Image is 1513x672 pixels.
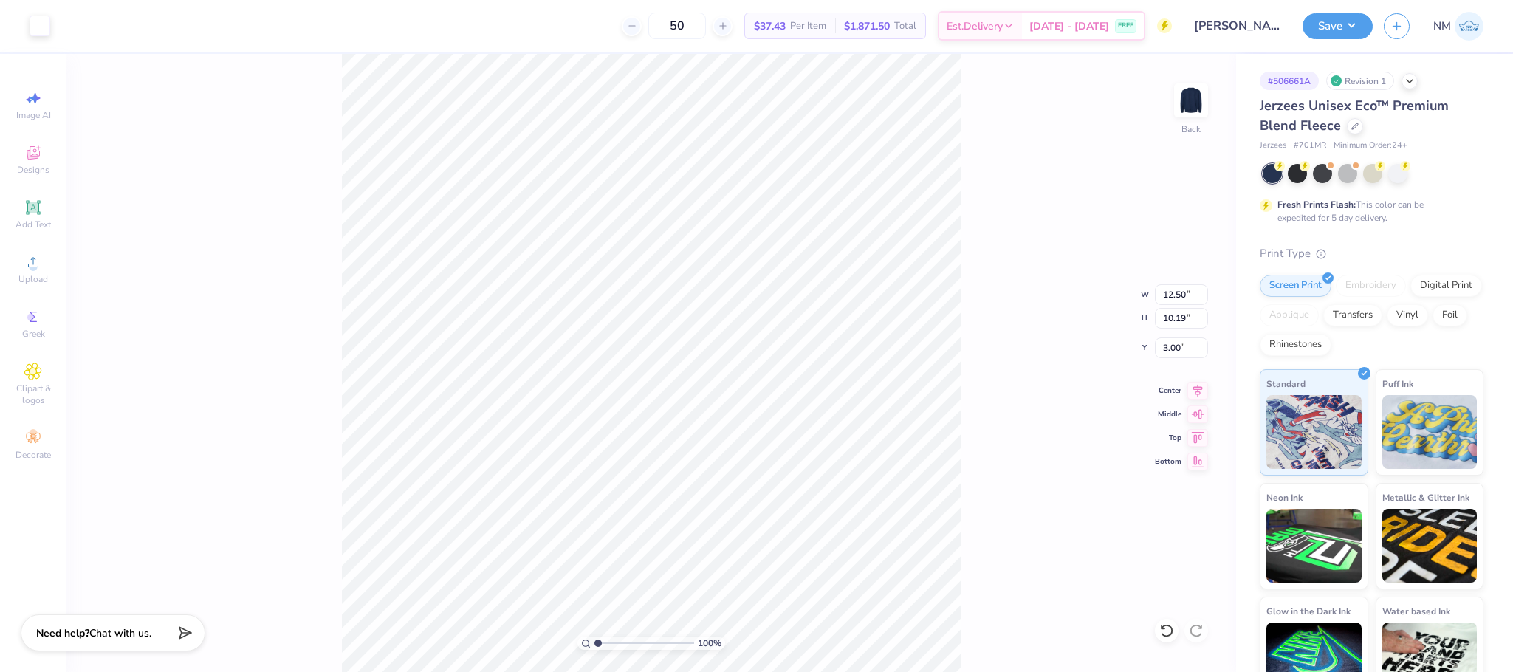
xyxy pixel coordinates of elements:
strong: Fresh Prints Flash: [1277,199,1356,210]
span: Upload [18,273,48,285]
div: Back [1181,123,1201,136]
div: Foil [1433,304,1467,326]
div: Vinyl [1387,304,1428,326]
span: Est. Delivery [947,18,1003,34]
span: Greek [22,328,45,340]
span: NM [1433,18,1451,35]
span: Glow in the Dark Ink [1266,603,1351,619]
span: Top [1155,433,1181,443]
span: Jerzees [1260,140,1286,152]
span: Designs [17,164,49,176]
div: Screen Print [1260,275,1331,297]
img: Back [1176,86,1206,115]
div: # 506661A [1260,72,1319,90]
span: Per Item [790,18,826,34]
input: – – [648,13,706,39]
strong: Need help? [36,626,89,640]
img: Standard [1266,395,1362,469]
span: Neon Ink [1266,490,1303,505]
span: FREE [1118,21,1133,31]
div: Transfers [1323,304,1382,326]
span: Puff Ink [1382,376,1413,391]
span: [DATE] - [DATE] [1029,18,1109,34]
div: Rhinestones [1260,334,1331,356]
span: $1,871.50 [844,18,890,34]
div: Revision 1 [1326,72,1394,90]
span: Decorate [16,449,51,461]
span: Chat with us. [89,626,151,640]
span: # 701MR [1294,140,1326,152]
div: This color can be expedited for 5 day delivery. [1277,198,1459,224]
button: Save [1303,13,1373,39]
span: Center [1155,385,1181,396]
a: NM [1433,12,1483,41]
span: 100 % [698,637,721,650]
div: Digital Print [1410,275,1482,297]
span: Jerzees Unisex Eco™ Premium Blend Fleece [1260,97,1449,134]
span: Add Text [16,219,51,230]
img: Naina Mehta [1455,12,1483,41]
span: Clipart & logos [7,383,59,406]
div: Print Type [1260,245,1483,262]
div: Applique [1260,304,1319,326]
span: $37.43 [754,18,786,34]
span: Middle [1155,409,1181,419]
span: Bottom [1155,456,1181,467]
span: Total [894,18,916,34]
span: Water based Ink [1382,603,1450,619]
div: Embroidery [1336,275,1406,297]
img: Neon Ink [1266,509,1362,583]
span: Standard [1266,376,1306,391]
img: Puff Ink [1382,395,1478,469]
span: Image AI [16,109,51,121]
span: Metallic & Glitter Ink [1382,490,1469,505]
input: Untitled Design [1183,11,1291,41]
span: Minimum Order: 24 + [1334,140,1407,152]
img: Metallic & Glitter Ink [1382,509,1478,583]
